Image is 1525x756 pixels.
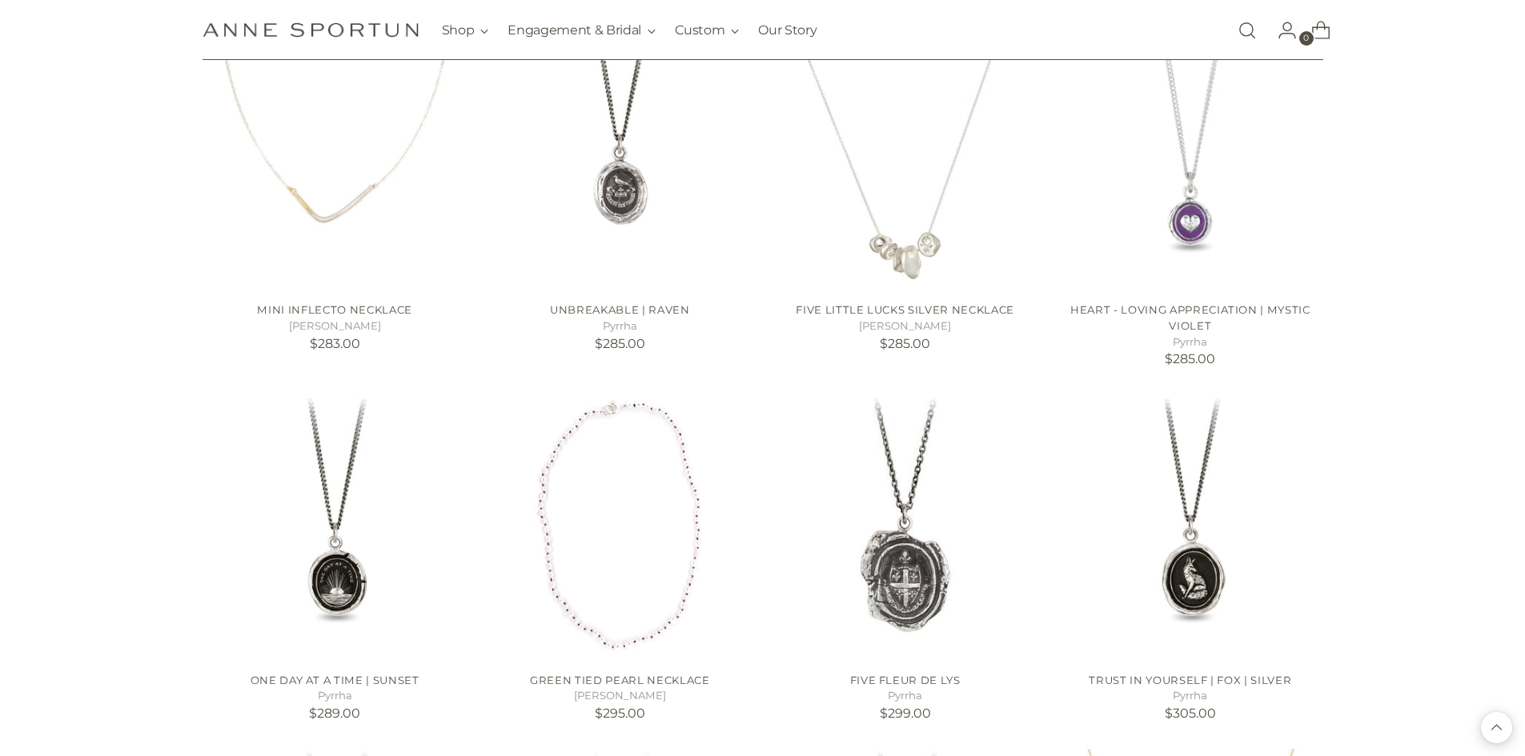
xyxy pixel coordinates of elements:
[1231,14,1263,46] a: Open search modal
[530,674,709,686] a: Green Tied Pearl Necklace
[850,674,961,686] a: FIVE FLEUR DE LYS
[796,303,1014,316] a: Five Little Lucks Silver Necklace
[773,25,1037,290] a: Five Little Lucks Silver Necklace
[488,25,752,290] a: Unbreakable | Raven
[1057,334,1322,350] h5: Pyrrha
[1481,712,1512,743] button: Back to top
[442,13,489,48] button: Shop
[595,336,645,351] span: $285.00
[1165,706,1216,721] span: $305.00
[1299,31,1314,46] span: 0
[1057,394,1322,659] a: Trust in Yourself | Fox | Silver
[1089,674,1291,686] a: Trust in Yourself | Fox | Silver
[595,706,645,721] span: $295.00
[773,318,1037,334] h5: [PERSON_NAME]
[508,13,656,48] button: Engagement & Bridal
[488,318,752,334] h5: Pyrrha
[310,336,360,351] span: $283.00
[309,706,360,721] span: $289.00
[1057,25,1322,290] a: Heart - Loving Appreciation | Mystic Violet
[1298,14,1330,46] a: Open cart modal
[773,688,1037,704] h5: Pyrrha
[488,394,752,659] a: Green Tied Pearl Necklace
[758,13,817,48] a: Our Story
[880,336,930,351] span: $285.00
[203,25,468,290] a: Mini Inflecto Necklace
[203,688,468,704] h5: Pyrrha
[773,394,1037,659] a: FIVE FLEUR DE LYS
[488,688,752,704] h5: [PERSON_NAME]
[1265,14,1297,46] a: Go to the account page
[1070,303,1310,332] a: Heart - Loving Appreciation | Mystic Violet
[203,318,468,334] h5: [PERSON_NAME]
[257,303,411,316] a: Mini Inflecto Necklace
[675,13,739,48] button: Custom
[251,674,419,686] a: One Day at a Time | Sunset
[203,394,468,659] a: One Day at a Time | Sunset
[203,22,419,38] a: Anne Sportun Fine Jewellery
[880,706,931,721] span: $299.00
[1057,688,1322,704] h5: Pyrrha
[1165,351,1215,366] span: $285.00
[550,303,690,316] a: Unbreakable | Raven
